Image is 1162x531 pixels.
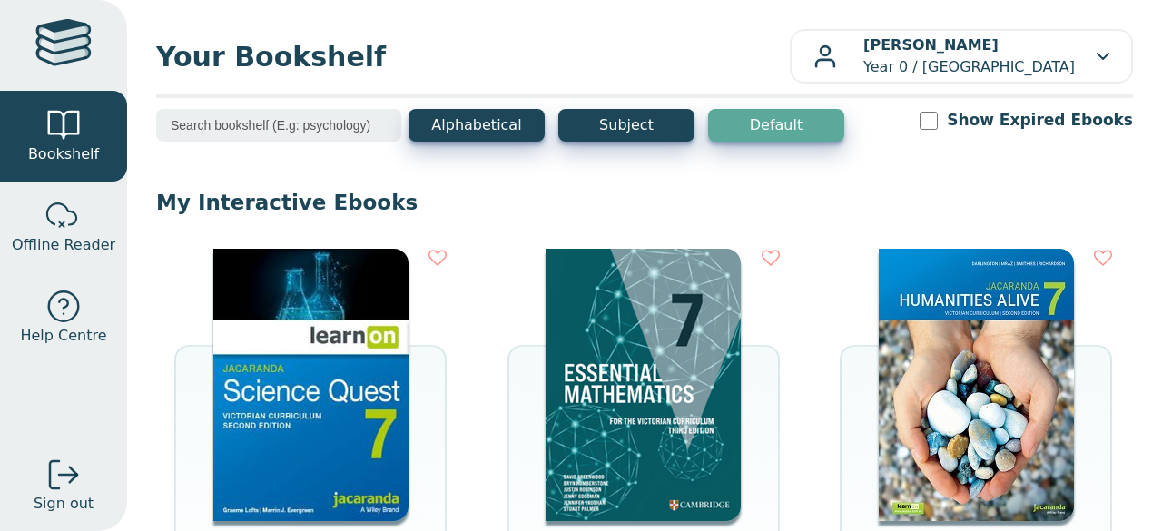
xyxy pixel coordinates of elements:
span: Offline Reader [12,234,115,256]
img: 329c5ec2-5188-ea11-a992-0272d098c78b.jpg [213,249,409,521]
span: Your Bookshelf [156,36,790,77]
p: Year 0 / [GEOGRAPHIC_DATA] [863,34,1075,78]
span: Help Centre [20,325,106,347]
img: a4cdec38-c0cf-47c5-bca4-515c5eb7b3e9.png [546,249,741,521]
button: Subject [558,109,694,142]
input: Search bookshelf (E.g: psychology) [156,109,401,142]
button: Alphabetical [409,109,545,142]
span: Bookshelf [28,143,99,165]
button: [PERSON_NAME]Year 0 / [GEOGRAPHIC_DATA] [790,29,1133,84]
label: Show Expired Ebooks [947,109,1133,132]
p: My Interactive Ebooks [156,189,1133,216]
img: 429ddfad-7b91-e911-a97e-0272d098c78b.jpg [879,249,1074,521]
span: Sign out [34,493,94,515]
button: Default [708,109,844,142]
b: [PERSON_NAME] [863,36,999,54]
